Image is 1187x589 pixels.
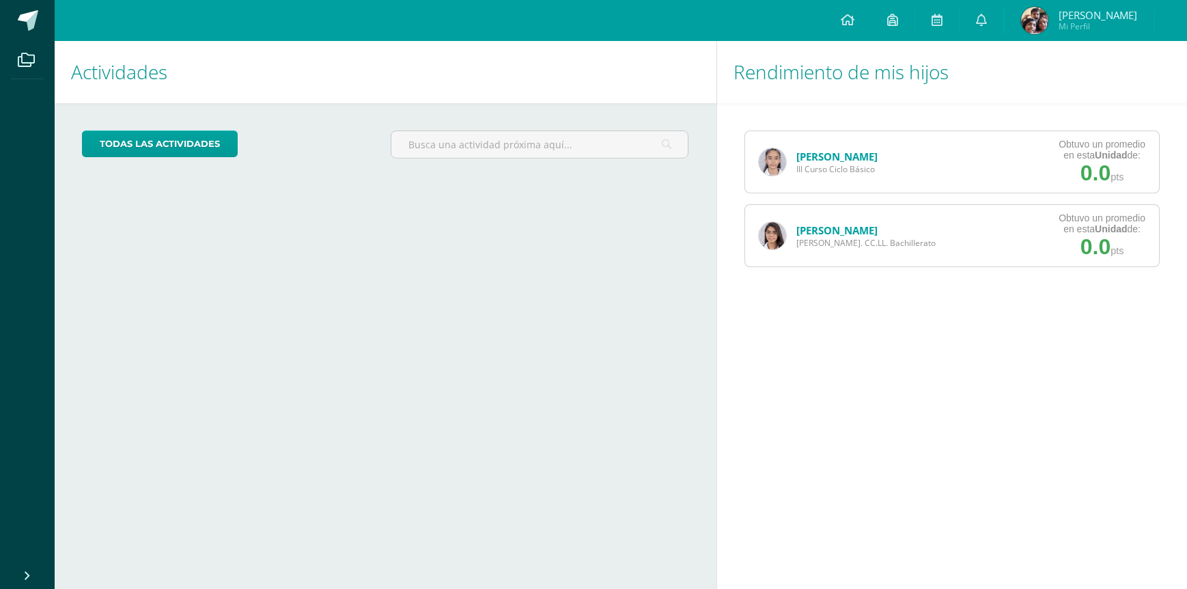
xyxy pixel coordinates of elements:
div: Obtuvo un promedio en esta de: [1059,139,1145,161]
img: 54292e4177fff638dfa5cbebef83c67c.png [759,148,786,176]
a: [PERSON_NAME] [796,223,878,237]
span: [PERSON_NAME] [1059,8,1137,22]
a: todas las Actividades [82,131,238,157]
span: [PERSON_NAME]. CC.LL. Bachillerato [796,237,936,249]
input: Busca una actividad próxima aquí... [391,131,688,158]
span: Mi Perfil [1059,20,1137,32]
a: [PERSON_NAME] [796,150,878,163]
img: 2888544038d106339d2fbd494f6dd41f.png [1021,7,1048,34]
h1: Rendimiento de mis hijos [734,41,1171,103]
span: 0.0 [1080,234,1111,259]
span: 0.0 [1080,161,1111,185]
span: III Curso Ciclo Básico [796,163,878,175]
strong: Unidad [1095,223,1127,234]
strong: Unidad [1095,150,1127,161]
div: Obtuvo un promedio en esta de: [1059,213,1145,234]
img: 7f6375661179f60d1972bd0c339f4c65.png [759,222,786,249]
h1: Actividades [71,41,700,103]
span: pts [1111,245,1123,256]
span: pts [1111,172,1123,182]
